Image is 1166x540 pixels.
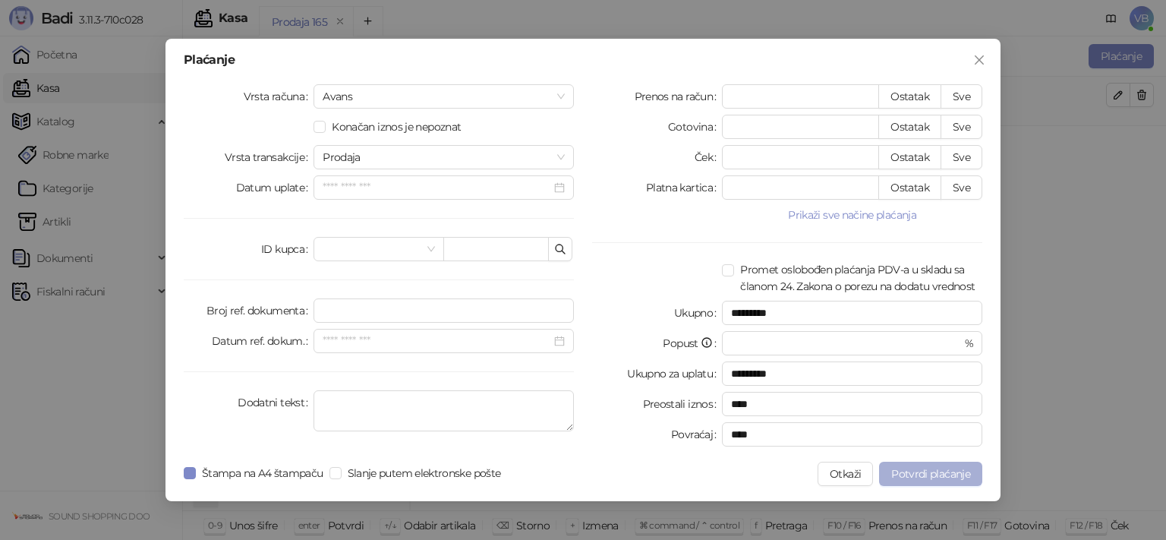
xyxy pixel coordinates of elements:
[261,237,314,261] label: ID kupca
[326,118,467,135] span: Konačan iznos je nepoznat
[314,390,574,431] textarea: Dodatni tekst
[244,84,314,109] label: Vrsta računa
[225,145,314,169] label: Vrsta transakcije
[184,54,982,66] div: Plaćanje
[323,333,551,349] input: Datum ref. dokum.
[663,331,722,355] label: Popust
[941,115,982,139] button: Sve
[238,390,314,415] label: Dodatni tekst
[818,462,873,486] button: Otkaži
[314,298,574,323] input: Broj ref. dokumenta
[671,422,722,447] label: Povraćaj
[878,115,941,139] button: Ostatak
[212,329,314,353] label: Datum ref. dokum.
[967,48,991,72] button: Close
[342,465,507,482] span: Slanje putem elektronske pošte
[941,175,982,200] button: Sve
[668,115,722,139] label: Gotovina
[734,261,982,295] span: Promet oslobođen plaćanja PDV-a u skladu sa članom 24. Zakona o porezu na dodatu vrednost
[236,175,314,200] label: Datum uplate
[891,467,970,481] span: Potvrdi plaćanje
[941,84,982,109] button: Sve
[323,85,565,108] span: Avans
[878,84,941,109] button: Ostatak
[627,362,722,386] label: Ukupno za uplatu
[635,84,723,109] label: Prenos na račun
[674,301,723,325] label: Ukupno
[878,175,941,200] button: Ostatak
[323,179,551,196] input: Datum uplate
[941,145,982,169] button: Sve
[879,462,982,486] button: Potvrdi plaćanje
[646,175,722,200] label: Platna kartica
[643,392,723,416] label: Preostali iznos
[323,146,565,169] span: Prodaja
[695,145,722,169] label: Ček
[973,54,985,66] span: close
[196,465,329,482] span: Štampa na A4 štampaču
[206,298,314,323] label: Broj ref. dokumenta
[878,145,941,169] button: Ostatak
[722,206,982,224] button: Prikaži sve načine plaćanja
[967,54,991,66] span: Zatvori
